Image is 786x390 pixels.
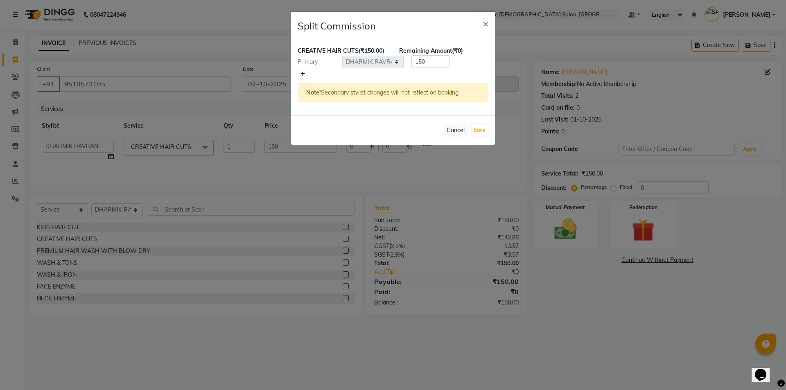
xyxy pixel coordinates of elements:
div: Primary [291,58,342,66]
div: Secondary stylist changes will not reflect on booking [298,83,488,102]
span: (₹150.00) [359,47,384,54]
iframe: chat widget [752,357,778,382]
span: Remaining Amount [399,47,452,54]
button: Save [472,124,488,136]
span: × [483,17,488,29]
button: Cancel [443,124,468,137]
button: Close [476,12,495,35]
span: CREATIVE HAIR CUTS [298,47,359,54]
strong: Note! [306,89,321,96]
span: (₹0) [452,47,463,54]
h4: Split Commission [298,18,376,33]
